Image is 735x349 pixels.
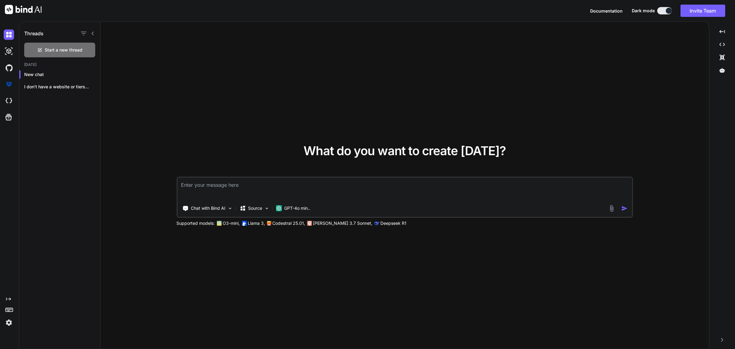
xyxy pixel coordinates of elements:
p: Supported models: [176,220,215,226]
p: Deepseek R1 [380,220,406,226]
img: Mistral-AI [267,221,271,225]
img: Pick Models [264,206,269,211]
h2: [DATE] [19,62,100,67]
button: Invite Team [680,5,725,17]
img: darkChat [4,29,14,40]
p: GPT-4o min.. [284,205,310,211]
img: Pick Tools [227,206,232,211]
img: settings [4,317,14,328]
img: claude [307,221,312,226]
p: I don't have a website or tiers... [24,84,100,90]
p: Source [248,205,262,211]
button: Documentation [590,8,623,14]
p: [PERSON_NAME] 3.7 Sonnet, [313,220,372,226]
span: Documentation [590,8,623,13]
span: Start a new thread [45,47,82,53]
p: Chat with Bind AI [191,205,225,211]
span: What do you want to create [DATE]? [303,143,506,158]
p: Codestral 25.01, [272,220,305,226]
img: githubDark [4,63,14,73]
img: GPT-4o mini [276,205,282,211]
img: GPT-4 [217,221,221,226]
img: attachment [608,205,615,212]
img: cloudideIcon [4,96,14,106]
img: Bind AI [5,5,42,14]
p: O3-mini, [223,220,240,226]
img: premium [4,79,14,90]
span: Dark mode [632,8,655,14]
img: Llama2 [242,221,247,226]
img: claude [374,221,379,226]
img: icon [621,205,628,212]
h1: Threads [24,30,43,37]
p: Llama 3, [248,220,265,226]
img: darkAi-studio [4,46,14,56]
p: New chat [24,71,100,78]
